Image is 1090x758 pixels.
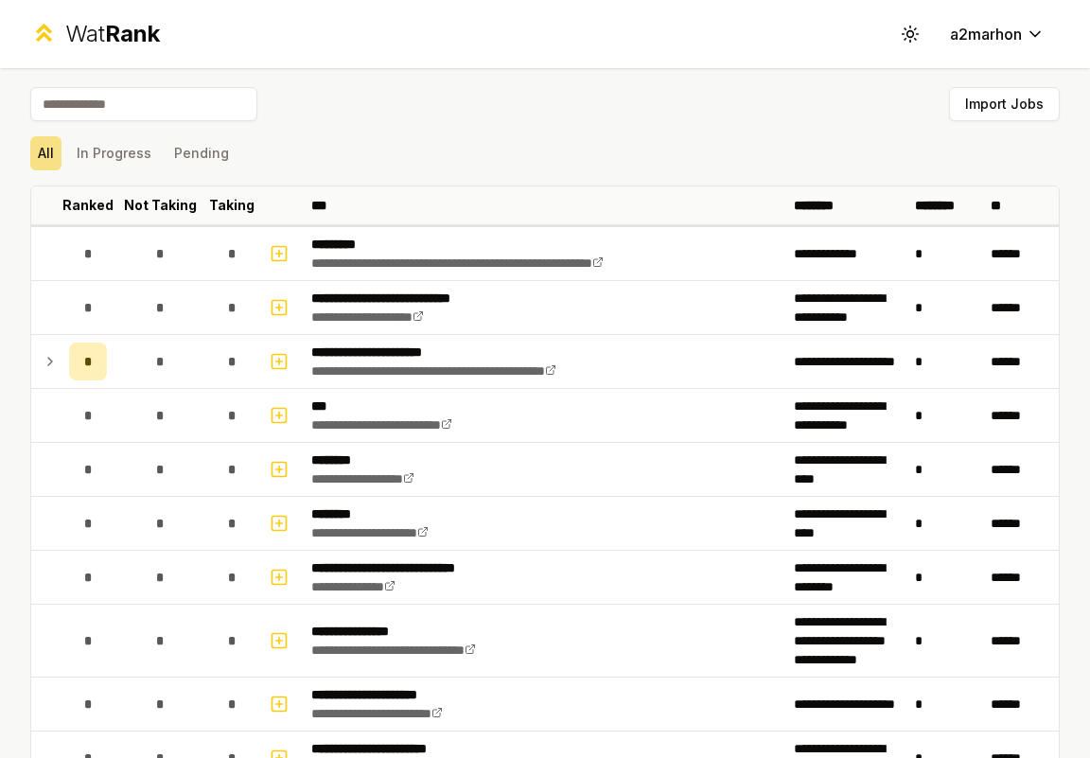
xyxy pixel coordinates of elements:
button: Import Jobs [949,87,1060,121]
p: Not Taking [124,196,197,215]
p: Ranked [62,196,114,215]
button: In Progress [69,136,159,170]
div: Wat [65,19,160,49]
span: a2marhon [950,23,1022,45]
span: Rank [105,20,160,47]
button: Pending [167,136,237,170]
p: Taking [209,196,255,215]
button: a2marhon [935,17,1060,51]
a: WatRank [30,19,160,49]
button: All [30,136,62,170]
